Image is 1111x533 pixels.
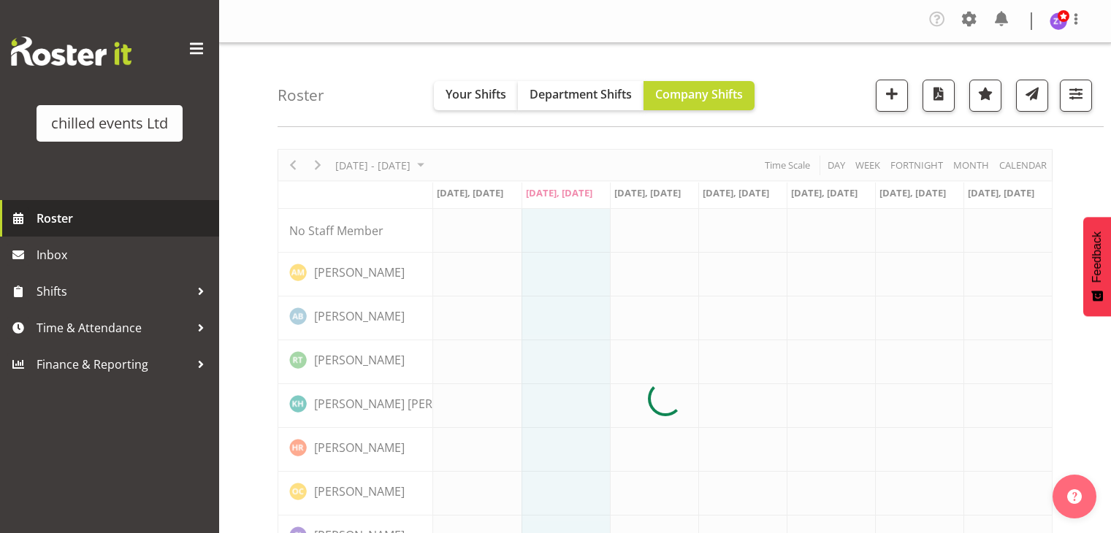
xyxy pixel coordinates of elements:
span: Time & Attendance [37,317,190,339]
button: Download a PDF of the roster according to the set date range. [923,80,955,112]
span: Feedback [1091,231,1104,283]
button: Add a new shift [876,80,908,112]
h4: Roster [278,87,324,104]
button: Filter Shifts [1060,80,1092,112]
span: Finance & Reporting [37,353,190,375]
span: Company Shifts [655,86,743,102]
span: Shifts [37,280,190,302]
button: Department Shifts [518,81,644,110]
img: help-xxl-2.png [1067,489,1082,504]
div: chilled events Ltd [51,112,168,134]
span: Your Shifts [446,86,506,102]
button: Your Shifts [434,81,518,110]
button: Feedback - Show survey [1083,217,1111,316]
span: Inbox [37,244,212,266]
img: zak-tapling1280.jpg [1050,12,1067,30]
button: Highlight an important date within the roster. [969,80,1001,112]
button: Company Shifts [644,81,755,110]
button: Send a list of all shifts for the selected filtered period to all rostered employees. [1016,80,1048,112]
span: Department Shifts [530,86,632,102]
img: Rosterit website logo [11,37,131,66]
span: Roster [37,207,212,229]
